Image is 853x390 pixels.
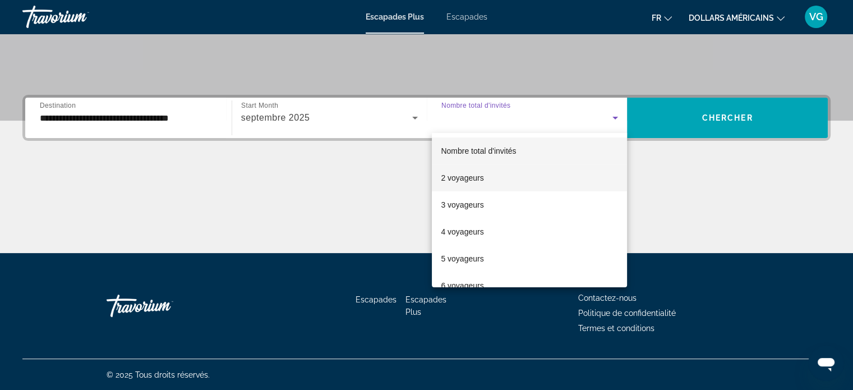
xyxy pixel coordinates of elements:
font: 5 voyageurs [441,254,483,263]
font: 6 voyageurs [441,281,483,290]
font: 2 voyageurs [441,173,483,182]
iframe: Bouton de lancement de la fenêtre de messagerie [808,345,844,381]
font: Nombre total d'invités [441,146,516,155]
font: 4 voyageurs [441,227,483,236]
font: 3 voyageurs [441,200,483,209]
